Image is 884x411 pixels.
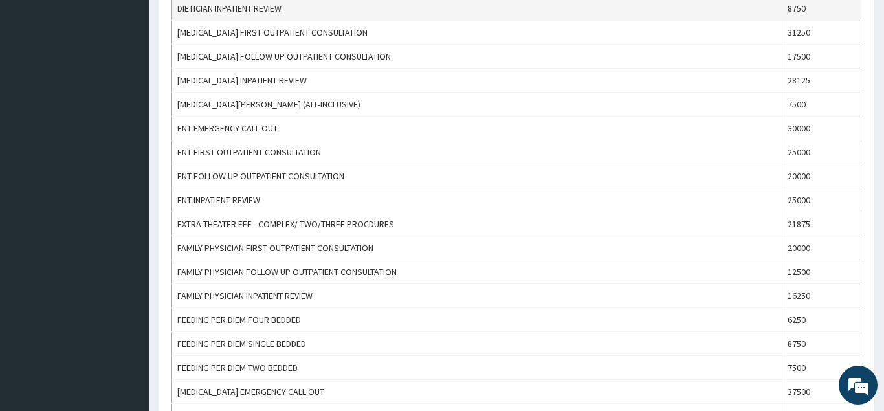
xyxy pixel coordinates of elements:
[172,260,782,284] td: FAMILY PHYSICIAN FOLLOW UP OUTPATIENT CONSULTATION
[782,188,861,212] td: 25000
[782,308,861,332] td: 6250
[172,236,782,260] td: FAMILY PHYSICIAN FIRST OUTPATIENT CONSULTATION
[172,332,782,356] td: FEEDING PER DIEM SINGLE BEDDED
[172,140,782,164] td: ENT FIRST OUTPATIENT CONSULTATION
[172,380,782,404] td: [MEDICAL_DATA] EMERGENCY CALL OUT
[782,140,861,164] td: 25000
[172,69,782,93] td: [MEDICAL_DATA] INPATIENT REVIEW
[782,380,861,404] td: 37500
[6,274,247,319] textarea: Type your message and hit 'Enter'
[172,21,782,45] td: [MEDICAL_DATA] FIRST OUTPATIENT CONSULTATION
[172,284,782,308] td: FAMILY PHYSICIAN INPATIENT REVIEW
[782,21,861,45] td: 31250
[782,260,861,284] td: 12500
[782,332,861,356] td: 8750
[24,65,52,97] img: d_794563401_company_1708531726252_794563401
[782,356,861,380] td: 7500
[172,212,782,236] td: EXTRA THEATER FEE - COMPLEX/ TWO/THREE PROCDURES
[782,93,861,117] td: 7500
[172,308,782,332] td: FEEDING PER DIEM FOUR BEDDED
[212,6,243,38] div: Minimize live chat window
[782,164,861,188] td: 20000
[782,69,861,93] td: 28125
[172,164,782,188] td: ENT FOLLOW UP OUTPATIENT CONSULTATION
[172,117,782,140] td: ENT EMERGENCY CALL OUT
[67,72,217,89] div: Chat with us now
[782,117,861,140] td: 30000
[782,236,861,260] td: 20000
[782,45,861,69] td: 17500
[782,284,861,308] td: 16250
[75,123,179,254] span: We're online!
[782,212,861,236] td: 21875
[172,188,782,212] td: ENT INPATIENT REVIEW
[172,93,782,117] td: [MEDICAL_DATA][PERSON_NAME] (ALL-INCLUSIVE)
[172,45,782,69] td: [MEDICAL_DATA] FOLLOW UP OUTPATIENT CONSULTATION
[172,356,782,380] td: FEEDING PER DIEM TWO BEDDED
